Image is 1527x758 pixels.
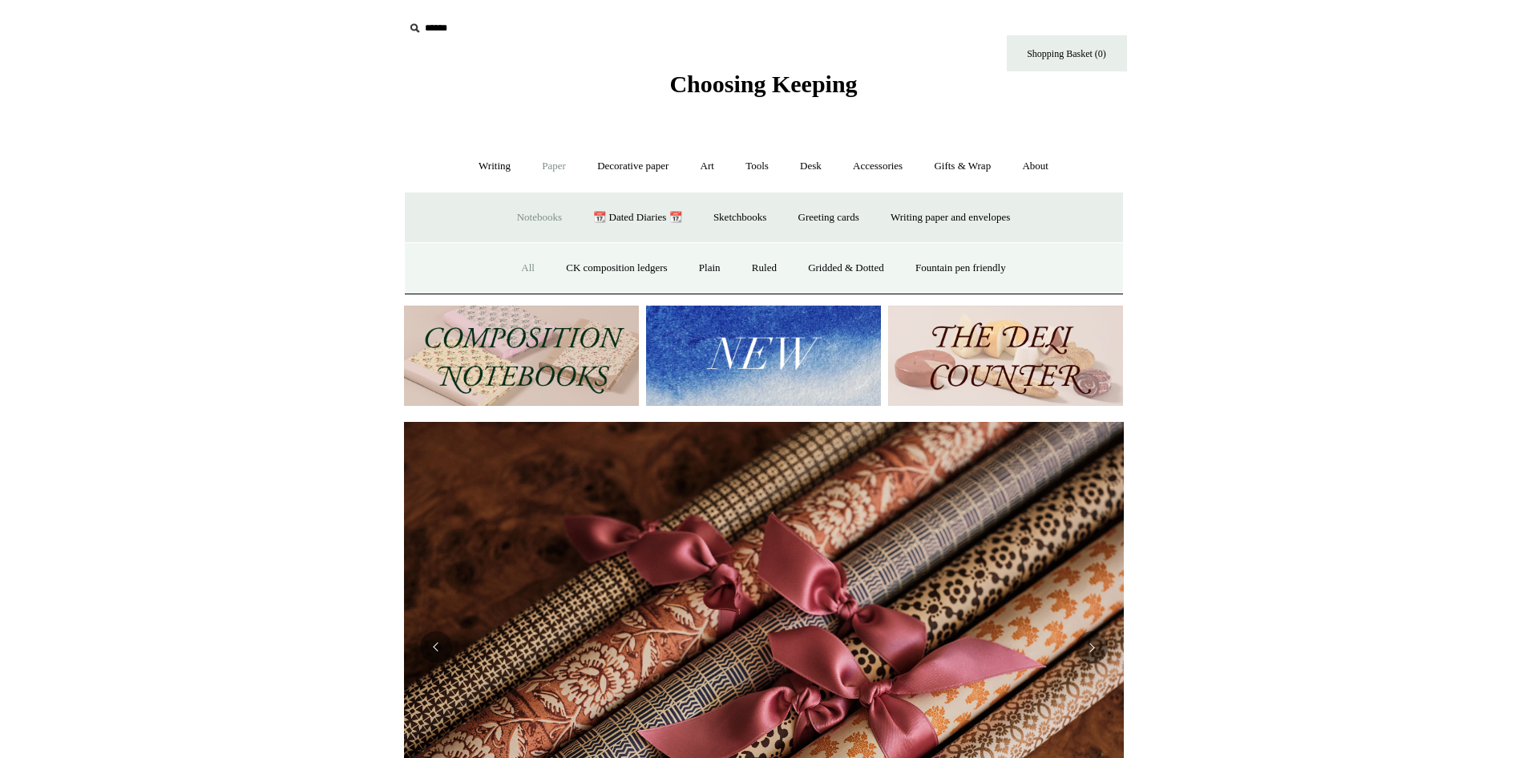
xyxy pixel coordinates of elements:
a: All [507,247,549,290]
img: New.jpg__PID:f73bdf93-380a-4a35-bcfe-7823039498e1 [646,306,881,406]
button: Previous [420,631,452,663]
a: Ruled [737,247,791,290]
a: Tools [731,145,783,188]
a: 📆 Dated Diaries 📆 [579,197,696,239]
img: 202302 Composition ledgers.jpg__PID:69722ee6-fa44-49dd-a067-31375e5d54ec [404,306,639,406]
a: Notebooks [503,197,576,239]
a: Choosing Keeping [669,83,857,95]
a: Gridded & Dotted [794,247,899,290]
a: About [1008,145,1063,188]
a: Art [686,145,729,188]
a: Fountain pen friendly [901,247,1020,290]
a: Writing paper and envelopes [876,197,1024,239]
a: Writing [464,145,525,188]
a: CK composition ledgers [551,247,681,290]
a: Plain [685,247,735,290]
img: The Deli Counter [888,306,1123,406]
a: Greeting cards [784,197,874,239]
a: Shopping Basket (0) [1007,35,1127,71]
a: Sketchbooks [699,197,781,239]
a: Decorative paper [583,145,683,188]
a: Paper [527,145,580,188]
a: Desk [786,145,836,188]
a: Gifts & Wrap [919,145,1005,188]
span: Choosing Keeping [669,71,857,97]
a: Accessories [838,145,917,188]
button: Next [1076,631,1108,663]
